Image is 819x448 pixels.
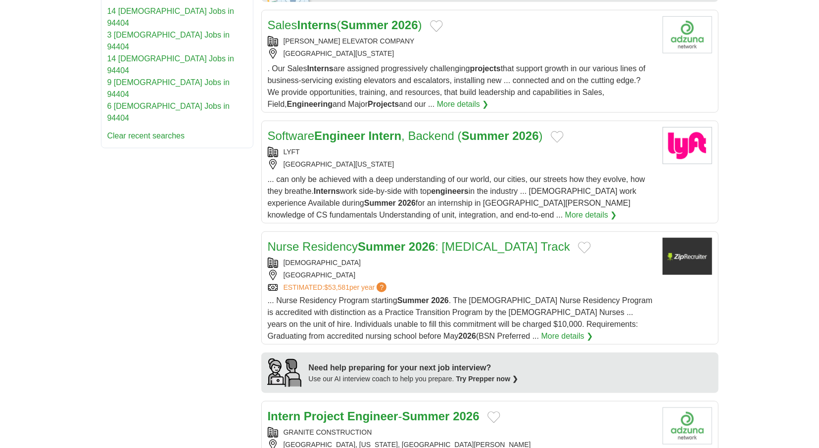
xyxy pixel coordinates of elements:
div: GRANITE CONSTRUCTION [268,427,655,438]
strong: projects [470,64,501,73]
div: [GEOGRAPHIC_DATA][US_STATE] [268,159,655,170]
strong: engineers [431,187,469,195]
strong: Engineer [347,409,398,423]
strong: Projects [368,100,399,108]
strong: 2026 [512,129,538,142]
strong: 2026 [398,199,416,207]
a: More details ❯ [437,98,489,110]
strong: Engineer [314,129,365,142]
a: Try Prepper now ❯ [456,375,519,383]
span: ... can only be achieved with a deep understanding of our world, our cities, our streets how they... [268,175,645,219]
strong: Project [304,409,344,423]
a: SalesInterns(Summer 2026) [268,18,422,32]
strong: 2026 [431,296,449,305]
a: LYFT [284,148,300,156]
span: ? [377,282,386,292]
div: Use our AI interview coach to help you prepare. [309,374,519,384]
strong: 2026 [391,18,418,32]
button: Add to favorite jobs [430,20,443,32]
a: SoftwareEngineer Intern, Backend (Summer 2026) [268,129,543,142]
strong: Summer [462,129,509,142]
a: Intern Project Engineer-Summer 2026 [268,409,480,423]
div: [GEOGRAPHIC_DATA][US_STATE] [268,48,655,59]
a: ESTIMATED:$53,581per year? [284,282,389,293]
strong: Summer [358,240,405,253]
strong: Interns [314,187,340,195]
strong: 2026 [409,240,435,253]
strong: 2026 [453,409,479,423]
img: Company logo [663,16,712,53]
div: [PERSON_NAME] ELEVATOR COMPANY [268,36,655,46]
strong: Intern [369,129,402,142]
div: Need help preparing for your next job interview? [309,362,519,374]
strong: Summer [364,199,396,207]
span: . Our Sales are assigned progressively challenging that support growth in our various lines of bu... [268,64,646,108]
a: 14 [DEMOGRAPHIC_DATA] Jobs in 94404 [107,7,234,27]
a: More details ❯ [565,209,617,221]
strong: Summer [341,18,388,32]
a: 3 [DEMOGRAPHIC_DATA] Jobs in 94404 [107,31,230,51]
strong: Intern [268,409,301,423]
img: Company logo [663,238,712,275]
strong: Summer [397,296,429,305]
div: [DEMOGRAPHIC_DATA] [268,258,655,268]
button: Add to favorite jobs [487,411,500,423]
button: Add to favorite jobs [578,242,591,254]
a: Nurse ResidencySummer 2026: [MEDICAL_DATA] Track [268,240,570,253]
span: ... Nurse Residency Program starting . The [DEMOGRAPHIC_DATA] Nurse Residency Program is accredit... [268,296,653,340]
a: 9 [DEMOGRAPHIC_DATA] Jobs in 94404 [107,78,230,98]
strong: Interns [307,64,334,73]
button: Add to favorite jobs [551,131,564,143]
a: More details ❯ [541,330,593,342]
a: 6 [DEMOGRAPHIC_DATA] Jobs in 94404 [107,102,230,122]
img: Company logo [663,407,712,445]
strong: Engineering [287,100,333,108]
span: $53,581 [324,283,349,291]
strong: Summer [402,409,450,423]
a: Clear recent searches [107,132,185,140]
img: Lyft logo [663,127,712,164]
strong: 2026 [458,332,476,340]
div: [GEOGRAPHIC_DATA] [268,270,655,280]
strong: Interns [297,18,337,32]
a: 14 [DEMOGRAPHIC_DATA] Jobs in 94404 [107,54,234,75]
